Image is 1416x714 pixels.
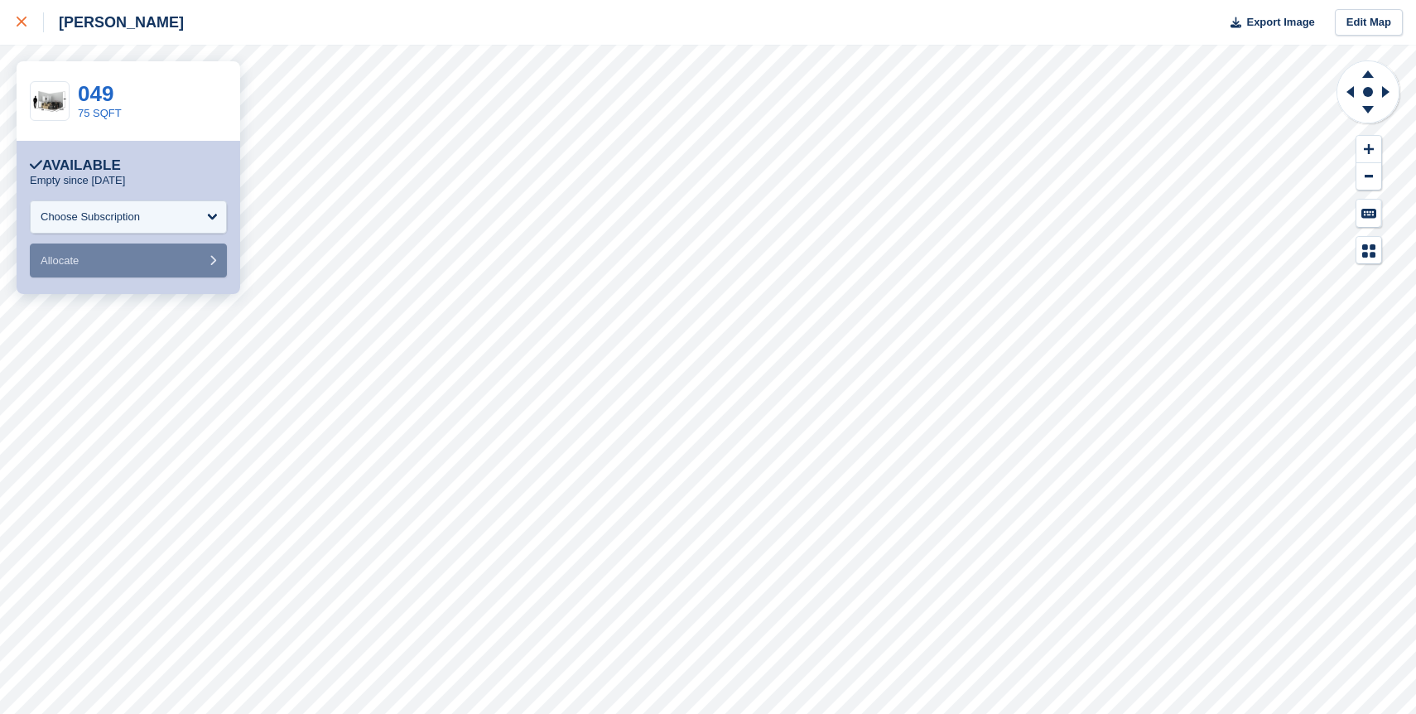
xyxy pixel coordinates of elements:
[1246,14,1314,31] span: Export Image
[30,157,121,174] div: Available
[1335,9,1403,36] a: Edit Map
[1356,136,1381,163] button: Zoom In
[1221,9,1315,36] button: Export Image
[30,244,227,277] button: Allocate
[31,87,69,116] img: 75-sqft-unit%20(1).jpg
[41,209,140,225] div: Choose Subscription
[1356,200,1381,227] button: Keyboard Shortcuts
[1356,237,1381,264] button: Map Legend
[78,107,122,119] a: 75 SQFT
[30,174,125,187] p: Empty since [DATE]
[1356,163,1381,191] button: Zoom Out
[78,81,113,106] a: 049
[44,12,184,32] div: [PERSON_NAME]
[41,254,79,267] span: Allocate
